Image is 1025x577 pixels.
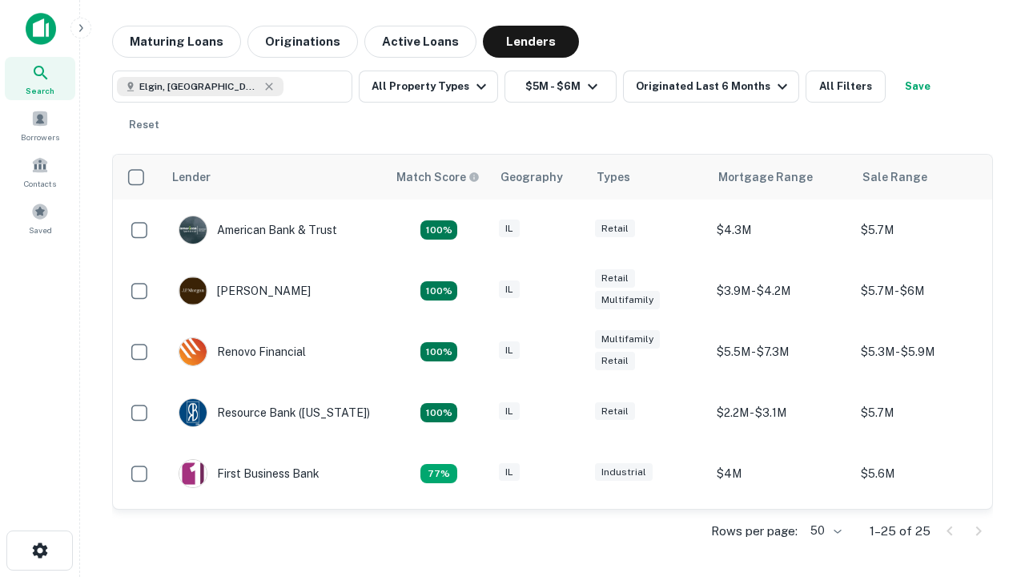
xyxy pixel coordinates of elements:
button: Originations [247,26,358,58]
td: $5.1M [853,504,997,565]
a: Search [5,57,75,100]
th: Sale Range [853,155,997,200]
td: $5.7M [853,382,997,443]
div: Retail [595,220,635,238]
button: Active Loans [364,26,476,58]
div: Retail [595,402,635,421]
img: capitalize-icon.png [26,13,56,45]
p: Rows per page: [711,522,798,541]
a: Saved [5,196,75,240]
div: Matching Properties: 3, hasApolloMatch: undefined [420,464,457,483]
div: Matching Properties: 4, hasApolloMatch: undefined [420,403,457,422]
button: Lenders [483,26,579,58]
button: All Property Types [359,71,498,103]
td: $5.5M - $7.3M [709,321,853,382]
td: $4.3M [709,200,853,260]
td: $5.7M - $6M [853,260,997,321]
th: Lender [163,155,387,200]
button: Save your search to get updates of matches that match your search criteria. [892,71,943,103]
th: Types [587,155,709,200]
div: 50 [804,519,844,543]
div: Renovo Financial [179,337,306,366]
button: Originated Last 6 Months [623,71,799,103]
div: IL [499,463,520,482]
div: Lender [172,167,211,187]
a: Contacts [5,150,75,193]
img: picture [179,338,207,365]
div: Retail [595,269,635,288]
button: $5M - $6M [504,71,617,103]
div: American Bank & Trust [179,216,337,244]
button: Maturing Loans [112,26,241,58]
div: IL [499,220,520,238]
span: Elgin, [GEOGRAPHIC_DATA], [GEOGRAPHIC_DATA] [139,79,259,94]
td: $2.2M - $3.1M [709,382,853,443]
button: All Filters [806,71,886,103]
h6: Match Score [396,168,476,186]
td: $5.3M - $5.9M [853,321,997,382]
div: IL [499,280,520,299]
div: Multifamily [595,330,660,349]
div: Retail [595,352,635,370]
td: $3.9M - $4.2M [709,260,853,321]
span: Saved [29,224,52,236]
div: Mortgage Range [718,167,813,187]
img: picture [179,399,207,426]
div: Multifamily [595,291,660,309]
a: Borrowers [5,103,75,147]
div: Matching Properties: 4, hasApolloMatch: undefined [420,342,457,361]
button: Reset [119,109,170,141]
div: Capitalize uses an advanced AI algorithm to match your search with the best lender. The match sco... [396,168,480,186]
span: Contacts [24,177,56,190]
div: IL [499,402,520,421]
td: $4M [709,443,853,504]
td: $3.1M [709,504,853,565]
span: Search [26,84,54,97]
img: picture [179,460,207,487]
div: Geography [500,167,563,187]
th: Capitalize uses an advanced AI algorithm to match your search with the best lender. The match sco... [387,155,491,200]
p: 1–25 of 25 [870,522,931,541]
div: Resource Bank ([US_STATE]) [179,398,370,427]
td: $5.7M [853,200,997,260]
img: picture [179,277,207,305]
span: Borrowers [21,131,59,143]
th: Geography [491,155,587,200]
iframe: Chat Widget [945,397,1025,474]
div: IL [499,341,520,360]
td: $5.6M [853,443,997,504]
div: First Business Bank [179,459,320,488]
div: Types [597,167,630,187]
th: Mortgage Range [709,155,853,200]
div: Originated Last 6 Months [636,77,792,96]
div: [PERSON_NAME] [179,276,311,305]
img: picture [179,216,207,244]
div: Matching Properties: 4, hasApolloMatch: undefined [420,281,457,301]
div: Industrial [595,463,653,482]
div: Matching Properties: 7, hasApolloMatch: undefined [420,220,457,240]
div: Sale Range [862,167,927,187]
